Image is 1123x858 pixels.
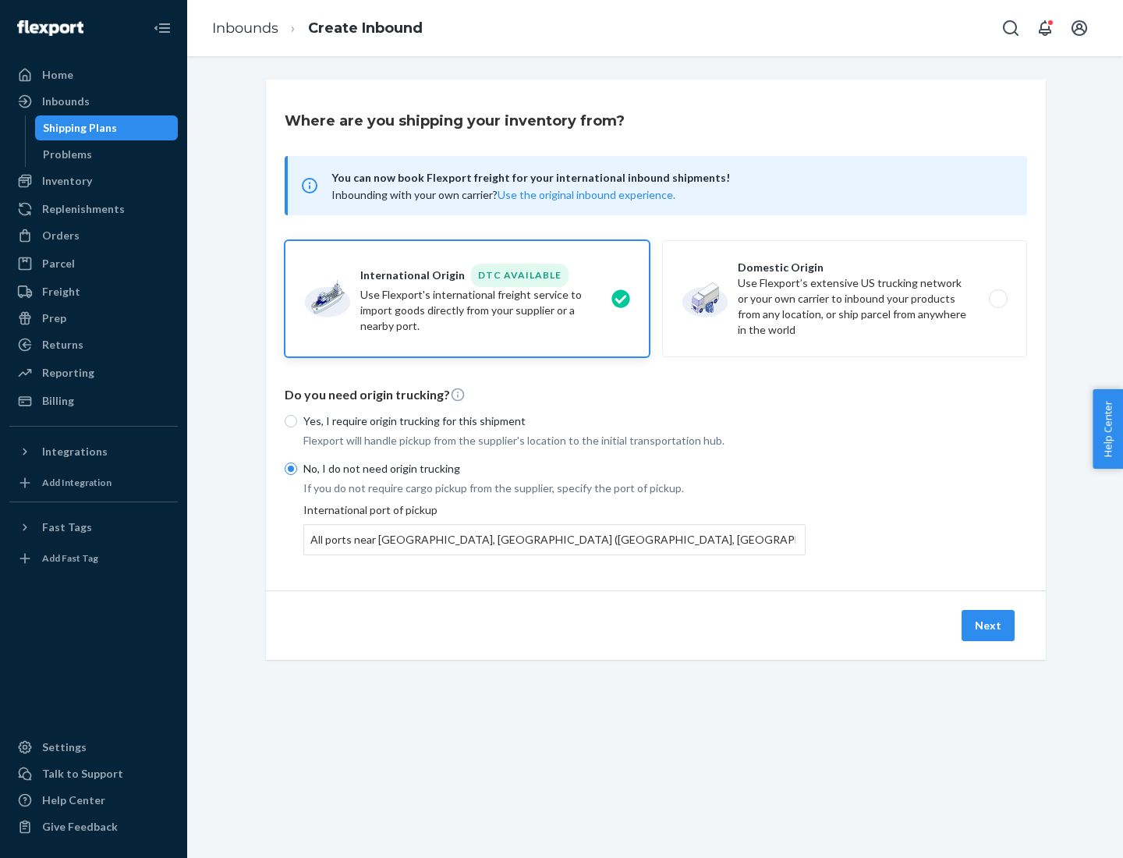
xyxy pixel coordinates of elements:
[1064,12,1095,44] button: Open account menu
[42,173,92,189] div: Inventory
[42,228,80,243] div: Orders
[285,111,625,131] h3: Where are you shipping your inventory from?
[9,332,178,357] a: Returns
[42,819,118,835] div: Give Feedback
[1029,12,1061,44] button: Open notifications
[9,306,178,331] a: Prep
[9,168,178,193] a: Inventory
[35,115,179,140] a: Shipping Plans
[9,62,178,87] a: Home
[9,388,178,413] a: Billing
[42,519,92,535] div: Fast Tags
[35,142,179,167] a: Problems
[9,788,178,813] a: Help Center
[303,461,806,477] p: No, I do not need origin trucking
[9,814,178,839] button: Give Feedback
[303,502,806,555] div: International port of pickup
[9,761,178,786] a: Talk to Support
[42,284,80,300] div: Freight
[9,546,178,571] a: Add Fast Tag
[42,444,108,459] div: Integrations
[962,610,1015,641] button: Next
[498,187,675,203] button: Use the original inbound experience.
[9,735,178,760] a: Settings
[42,201,125,217] div: Replenishments
[331,168,1008,187] span: You can now book Flexport freight for your international inbound shipments!
[9,89,178,114] a: Inbounds
[212,19,278,37] a: Inbounds
[42,67,73,83] div: Home
[42,256,75,271] div: Parcel
[9,251,178,276] a: Parcel
[42,792,105,808] div: Help Center
[43,147,92,162] div: Problems
[42,365,94,381] div: Reporting
[42,310,66,326] div: Prep
[331,188,675,201] span: Inbounding with your own carrier?
[9,360,178,385] a: Reporting
[17,20,83,36] img: Flexport logo
[200,5,435,51] ol: breadcrumbs
[285,415,297,427] input: Yes, I require origin trucking for this shipment
[42,476,112,489] div: Add Integration
[1093,389,1123,469] button: Help Center
[9,223,178,248] a: Orders
[42,94,90,109] div: Inbounds
[42,337,83,353] div: Returns
[9,439,178,464] button: Integrations
[9,279,178,304] a: Freight
[43,120,117,136] div: Shipping Plans
[9,470,178,495] a: Add Integration
[147,12,178,44] button: Close Navigation
[42,739,87,755] div: Settings
[42,393,74,409] div: Billing
[9,515,178,540] button: Fast Tags
[995,12,1026,44] button: Open Search Box
[42,551,98,565] div: Add Fast Tag
[303,433,806,448] p: Flexport will handle pickup from the supplier's location to the initial transportation hub.
[303,480,806,496] p: If you do not require cargo pickup from the supplier, specify the port of pickup.
[308,19,423,37] a: Create Inbound
[303,413,806,429] p: Yes, I require origin trucking for this shipment
[42,766,123,782] div: Talk to Support
[285,386,1027,404] p: Do you need origin trucking?
[9,197,178,222] a: Replenishments
[285,463,297,475] input: No, I do not need origin trucking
